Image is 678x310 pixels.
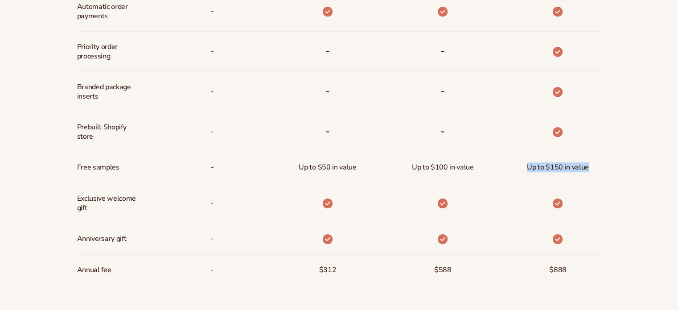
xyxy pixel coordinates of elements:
b: - [325,124,330,138]
span: $588 [434,262,452,278]
b: - [325,44,330,58]
b: - [440,124,445,138]
span: $312 [319,262,337,278]
span: Annual fee [77,262,111,278]
span: Exclusive welcome gift [77,190,136,216]
span: - [211,231,214,247]
span: Up to $150 in value [527,159,589,176]
span: Branded package inserts [77,79,136,105]
span: - [211,83,214,100]
span: Anniversary gift [77,231,127,247]
span: - [211,159,214,176]
b: - [440,84,445,98]
span: Priority order processing [77,39,136,65]
b: - [325,84,330,98]
span: - [211,195,214,211]
span: Free samples [77,159,119,176]
b: - [440,44,445,58]
span: - [211,124,214,140]
span: $888 [549,262,567,278]
span: Up to $50 in value [299,159,356,176]
span: - [211,3,214,20]
span: - [211,262,214,278]
span: Up to $100 in value [412,159,474,176]
span: Prebuilt Shopify store [77,119,136,145]
span: - [211,43,214,60]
